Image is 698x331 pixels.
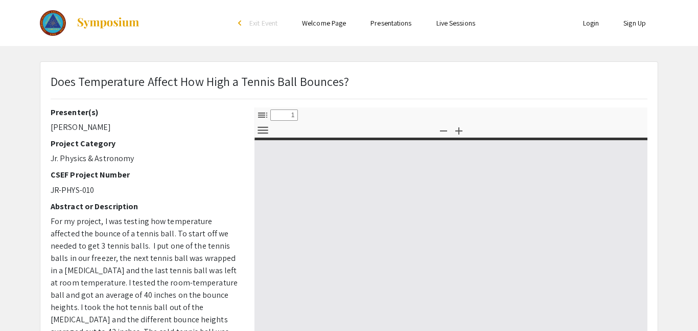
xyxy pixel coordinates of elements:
a: Live Sessions [436,18,475,28]
p: Jr. Physics & Astronomy [51,152,239,165]
a: Sign Up [623,18,646,28]
a: Presentations [370,18,411,28]
h2: CSEF Project Number [51,170,239,180]
h2: Project Category [51,139,239,148]
img: Symposium by ForagerOne [76,17,140,29]
img: The 2023 Colorado Science & Engineering Fair [40,10,66,36]
p: Does Temperature Affect How High a Tennis Ball Bounces? [51,72,350,91]
span: Exit Event [249,18,277,28]
p: JR-PHYS-010 [51,184,239,196]
button: Toggle Sidebar [254,107,271,122]
button: Zoom In [450,123,468,138]
input: Page [270,109,298,121]
div: arrow_back_ios [238,20,244,26]
p: [PERSON_NAME] [51,121,239,134]
a: Login [583,18,599,28]
a: Welcome Page [302,18,346,28]
button: Zoom Out [435,123,452,138]
h2: Presenter(s) [51,107,239,117]
button: Tools [254,123,271,138]
h2: Abstract or Description [51,202,239,211]
a: The 2023 Colorado Science & Engineering Fair [40,10,140,36]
